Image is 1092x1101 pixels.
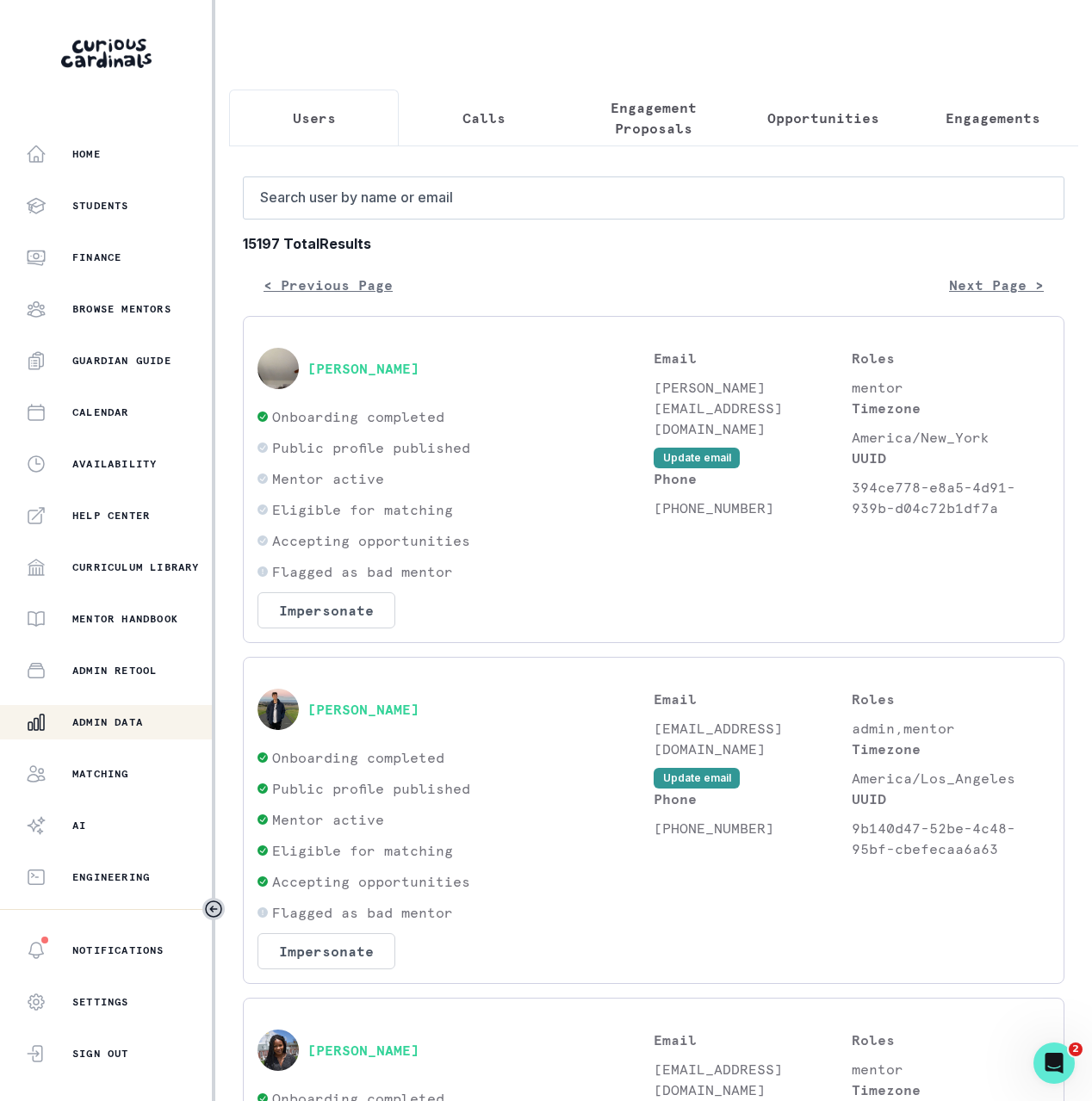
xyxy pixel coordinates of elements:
p: Home [72,147,101,161]
iframe: Intercom live chat [1033,1042,1075,1084]
p: America/Los_Angeles [852,768,1050,789]
p: Curriculum Library [72,560,200,574]
button: Toggle sidebar [202,898,225,920]
p: UUID [852,448,1050,468]
p: [PERSON_NAME][EMAIL_ADDRESS][DOMAIN_NAME] [654,377,852,439]
p: 9b140d47-52be-4c48-95bf-cbefecaa6a63 [852,818,1050,859]
p: Accepting opportunities [272,871,470,892]
b: 15197 Total Results [243,233,1064,254]
p: Mentor active [272,468,384,489]
button: Impersonate [257,933,395,969]
p: Roles [852,348,1050,368]
p: Timezone [852,398,1050,418]
p: Mentor active [272,809,384,830]
p: [PHONE_NUMBER] [654,498,852,518]
p: [PHONE_NUMBER] [654,818,852,838]
p: Browse Mentors [72,302,171,316]
p: Admin Data [72,715,143,729]
p: mentor [852,377,1050,398]
p: Eligible for matching [272,499,453,520]
p: Eligible for matching [272,840,453,861]
p: admin,mentor [852,718,1050,739]
p: Guardian Guide [72,354,171,368]
p: Notifications [72,943,164,957]
p: Engineering [72,870,150,884]
p: Roles [852,1030,1050,1050]
p: Phone [654,468,852,489]
p: America/New_York [852,427,1050,448]
button: Next Page > [928,268,1064,302]
p: Accepting opportunities [272,530,470,551]
p: [EMAIL_ADDRESS][DOMAIN_NAME] [654,718,852,759]
button: Update email [654,448,740,468]
p: Sign Out [72,1047,129,1061]
p: Email [654,348,852,368]
p: Finance [72,251,121,264]
p: Timezone [852,1079,1050,1100]
button: [PERSON_NAME] [307,701,419,718]
p: Calls [462,108,506,128]
p: Flagged as bad mentor [272,561,453,582]
p: Flagged as bad mentor [272,902,453,923]
p: mentor [852,1059,1050,1079]
p: Timezone [852,739,1050,759]
img: Curious Cardinals Logo [61,39,152,68]
p: Users [293,108,336,128]
button: Update email [654,768,740,789]
button: [PERSON_NAME] [307,360,419,377]
p: Opportunities [767,108,879,128]
p: Roles [852,689,1050,709]
p: Onboarding completed [272,747,444,768]
p: Public profile published [272,437,470,458]
p: AI [72,819,86,832]
span: 2 [1069,1042,1083,1056]
p: Matching [72,767,129,781]
p: Email [654,689,852,709]
p: Engagements [946,108,1040,128]
p: Phone [654,789,852,809]
p: Help Center [72,509,150,523]
p: Engagement Proposals [583,97,723,139]
p: Settings [72,995,129,1009]
button: [PERSON_NAME] [307,1042,419,1059]
p: Mentor Handbook [72,612,178,626]
p: Email [654,1030,852,1050]
p: UUID [852,789,1050,809]
p: Students [72,199,129,213]
p: Calendar [72,405,129,419]
p: 394ce778-e8a5-4d91-939b-d04c72b1df7a [852,477,1050,518]
p: [EMAIL_ADDRESS][DOMAIN_NAME] [654,1059,852,1100]
button: Impersonate [257,592,395,628]
button: < Previous Page [243,268,413,302]
p: Admin Retool [72,664,157,677]
p: Availability [72,457,157,471]
p: Public profile published [272,778,470,799]
p: Onboarding completed [272,406,444,427]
